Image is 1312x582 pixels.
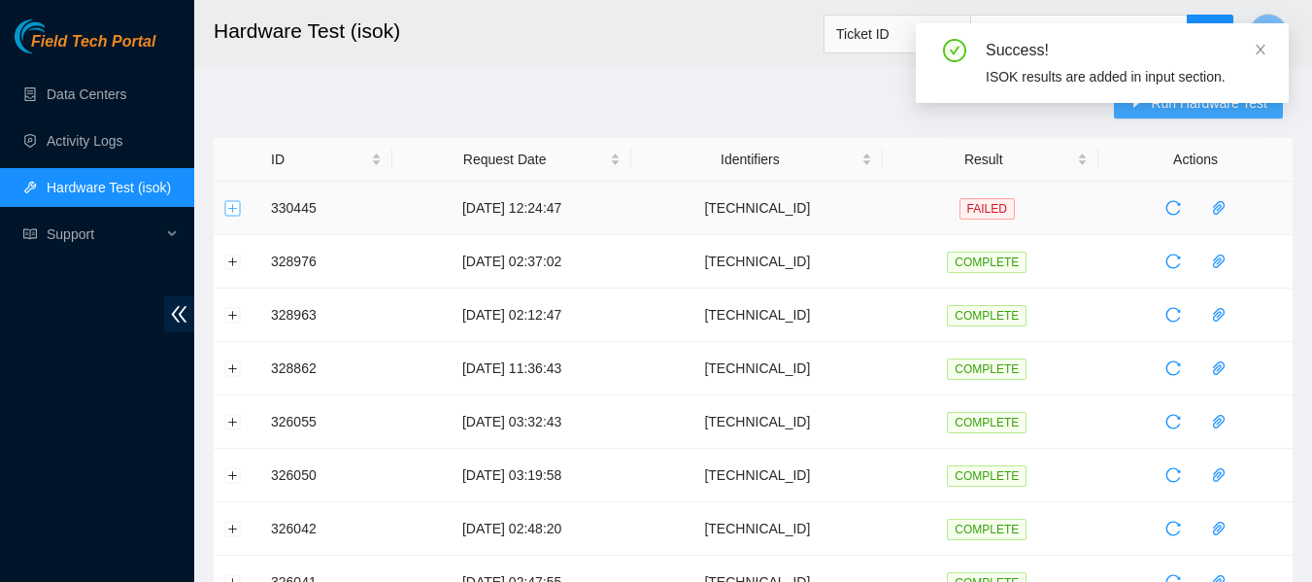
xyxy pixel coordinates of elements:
a: Data Centers [47,86,126,102]
span: read [23,227,37,241]
button: paper-clip [1203,513,1234,544]
button: Expand row [225,467,241,483]
td: 328862 [260,342,392,395]
button: Expand row [225,360,241,376]
button: paper-clip [1203,460,1234,491]
span: Ticket ID [836,19,959,49]
span: COMPLETE [947,465,1026,487]
button: reload [1158,192,1189,223]
span: reload [1159,360,1188,376]
span: reload [1159,521,1188,536]
span: COMPLETE [947,252,1026,273]
button: Expand row [225,307,241,323]
td: 326042 [260,502,392,556]
td: [TECHNICAL_ID] [631,235,883,289]
span: paper-clip [1204,521,1233,536]
td: 330445 [260,182,392,235]
button: Expand row [225,200,241,216]
td: [DATE] 02:12:47 [392,289,631,342]
td: [DATE] 02:48:20 [392,502,631,556]
button: search [1187,15,1233,53]
span: COMPLETE [947,412,1026,433]
td: 326055 [260,395,392,449]
td: [TECHNICAL_ID] [631,342,883,395]
div: Success! [986,39,1265,62]
td: [DATE] 11:36:43 [392,342,631,395]
span: Field Tech Portal [31,33,155,51]
button: paper-clip [1203,192,1234,223]
span: paper-clip [1204,307,1233,323]
td: [DATE] 12:24:47 [392,182,631,235]
button: reload [1158,299,1189,330]
button: Expand row [225,254,241,269]
button: paper-clip [1203,353,1234,384]
button: paper-clip [1203,246,1234,277]
button: B [1249,14,1288,52]
span: reload [1159,200,1188,216]
span: check-circle [943,39,966,62]
span: Support [47,215,161,254]
span: FAILED [959,198,1015,220]
button: paper-clip [1203,299,1234,330]
td: [DATE] 03:19:58 [392,449,631,502]
button: reload [1158,353,1189,384]
input: Enter text here... [970,15,1188,53]
span: paper-clip [1204,200,1233,216]
span: paper-clip [1204,254,1233,269]
td: [TECHNICAL_ID] [631,395,883,449]
button: paper-clip [1203,406,1234,437]
td: [TECHNICAL_ID] [631,182,883,235]
button: Expand row [225,521,241,536]
span: close [1254,43,1267,56]
span: reload [1159,414,1188,429]
button: reload [1158,460,1189,491]
td: 326050 [260,449,392,502]
span: paper-clip [1204,467,1233,483]
td: [TECHNICAL_ID] [631,449,883,502]
span: paper-clip [1204,414,1233,429]
td: 328963 [260,289,392,342]
td: [DATE] 03:32:43 [392,395,631,449]
span: COMPLETE [947,519,1026,540]
td: 328976 [260,235,392,289]
td: [TECHNICAL_ID] [631,502,883,556]
span: COMPLETE [947,305,1026,326]
a: Hardware Test (isok) [47,180,171,195]
span: B [1263,21,1274,46]
th: Actions [1098,138,1293,182]
img: Akamai Technologies [15,19,98,53]
a: Activity Logs [47,133,123,149]
button: reload [1158,246,1189,277]
span: double-left [164,296,194,332]
td: [TECHNICAL_ID] [631,289,883,342]
span: paper-clip [1204,360,1233,376]
button: reload [1158,406,1189,437]
span: reload [1159,254,1188,269]
span: reload [1159,307,1188,323]
div: ISOK results are added in input section. [986,66,1265,87]
button: reload [1158,513,1189,544]
a: Akamai TechnologiesField Tech Portal [15,35,155,60]
span: reload [1159,467,1188,483]
button: Expand row [225,414,241,429]
span: COMPLETE [947,359,1026,380]
td: [DATE] 02:37:02 [392,235,631,289]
